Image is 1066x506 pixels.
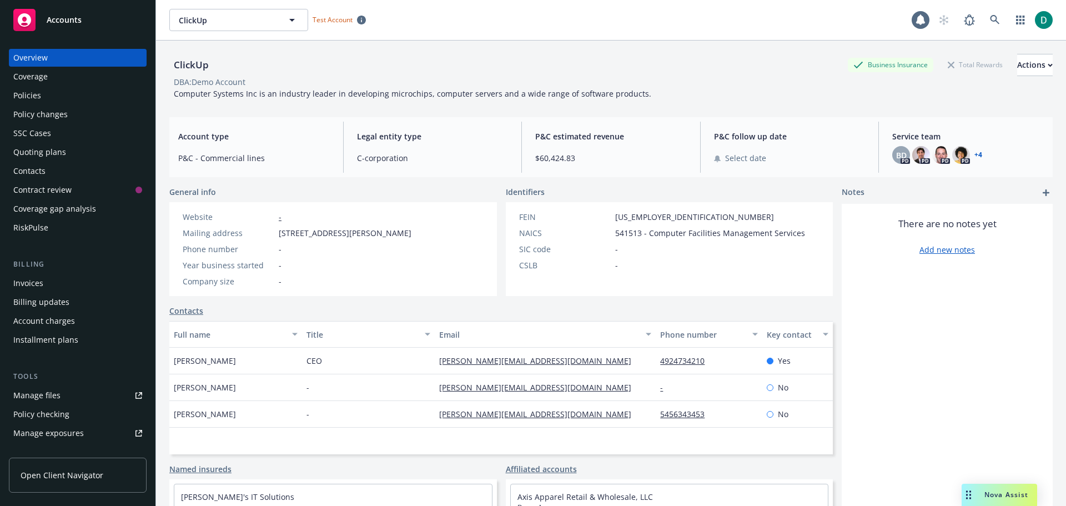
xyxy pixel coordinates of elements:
[13,49,48,67] div: Overview
[13,443,86,461] div: Manage certificates
[778,382,788,393] span: No
[13,274,43,292] div: Invoices
[9,124,147,142] a: SSC Cases
[174,88,651,99] span: Computer Systems Inc is an industry leader in developing microchips, computer servers and a wide ...
[660,409,713,419] a: 5456343453
[13,181,72,199] div: Contract review
[1017,54,1053,76] button: Actions
[308,14,370,26] span: Test Account
[439,329,639,340] div: Email
[767,329,816,340] div: Key contact
[919,244,975,255] a: Add new notes
[13,87,41,104] div: Policies
[9,293,147,311] a: Billing updates
[615,259,618,271] span: -
[762,321,833,348] button: Key contact
[942,58,1008,72] div: Total Rewards
[506,186,545,198] span: Identifiers
[279,227,411,239] span: [STREET_ADDRESS][PERSON_NAME]
[9,443,147,461] a: Manage certificates
[174,329,285,340] div: Full name
[306,329,418,340] div: Title
[9,219,147,237] a: RiskPulse
[178,152,330,164] span: P&C - Commercial lines
[1009,9,1032,31] a: Switch app
[306,382,309,393] span: -
[9,143,147,161] a: Quoting plans
[842,186,864,199] span: Notes
[9,87,147,104] a: Policies
[183,259,274,271] div: Year business started
[13,312,75,330] div: Account charges
[660,329,745,340] div: Phone number
[9,424,147,442] a: Manage exposures
[615,211,774,223] span: [US_EMPLOYER_IDENTIFICATION_NUMBER]
[952,146,970,164] img: photo
[306,355,322,367] span: CEO
[974,152,982,158] a: +4
[656,321,762,348] button: Phone number
[517,492,653,502] a: Axis Apparel Retail & Wholesale, LLC
[506,463,577,475] a: Affiliated accounts
[174,76,245,88] div: DBA: Demo Account
[174,408,236,420] span: [PERSON_NAME]
[313,15,353,24] span: Test Account
[519,259,611,271] div: CSLB
[9,106,147,123] a: Policy changes
[302,321,435,348] button: Title
[535,152,687,164] span: $60,424.83
[169,58,213,72] div: ClickUp
[519,243,611,255] div: SIC code
[174,355,236,367] span: [PERSON_NAME]
[439,382,640,393] a: [PERSON_NAME][EMAIL_ADDRESS][DOMAIN_NAME]
[13,331,78,349] div: Installment plans
[9,331,147,349] a: Installment plans
[279,243,281,255] span: -
[9,49,147,67] a: Overview
[178,131,330,142] span: Account type
[169,9,308,31] button: ClickUp
[984,9,1006,31] a: Search
[435,321,656,348] button: Email
[13,293,69,311] div: Billing updates
[279,275,281,287] span: -
[47,16,82,24] span: Accounts
[13,162,46,180] div: Contacts
[725,152,766,164] span: Select date
[660,355,713,366] a: 4924734210
[615,243,618,255] span: -
[1039,186,1053,199] a: add
[183,227,274,239] div: Mailing address
[9,312,147,330] a: Account charges
[9,387,147,404] a: Manage files
[183,243,274,255] div: Phone number
[357,152,509,164] span: C-corporation
[439,355,640,366] a: [PERSON_NAME][EMAIL_ADDRESS][DOMAIN_NAME]
[13,405,69,423] div: Policy checking
[13,387,61,404] div: Manage files
[13,68,48,86] div: Coverage
[183,211,274,223] div: Website
[519,227,611,239] div: NAICS
[181,492,294,502] a: [PERSON_NAME]'s IT Solutions
[714,131,866,142] span: P&C follow up date
[179,14,275,26] span: ClickUp
[169,305,203,317] a: Contacts
[9,259,147,270] div: Billing
[13,219,48,237] div: RiskPulse
[13,124,51,142] div: SSC Cases
[898,217,997,231] span: There are no notes yet
[169,321,302,348] button: Full name
[932,146,950,164] img: photo
[778,408,788,420] span: No
[9,4,147,36] a: Accounts
[9,68,147,86] a: Coverage
[306,408,309,420] span: -
[279,212,281,222] a: -
[535,131,687,142] span: P&C estimated revenue
[13,424,84,442] div: Manage exposures
[962,484,976,506] div: Drag to move
[279,259,281,271] span: -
